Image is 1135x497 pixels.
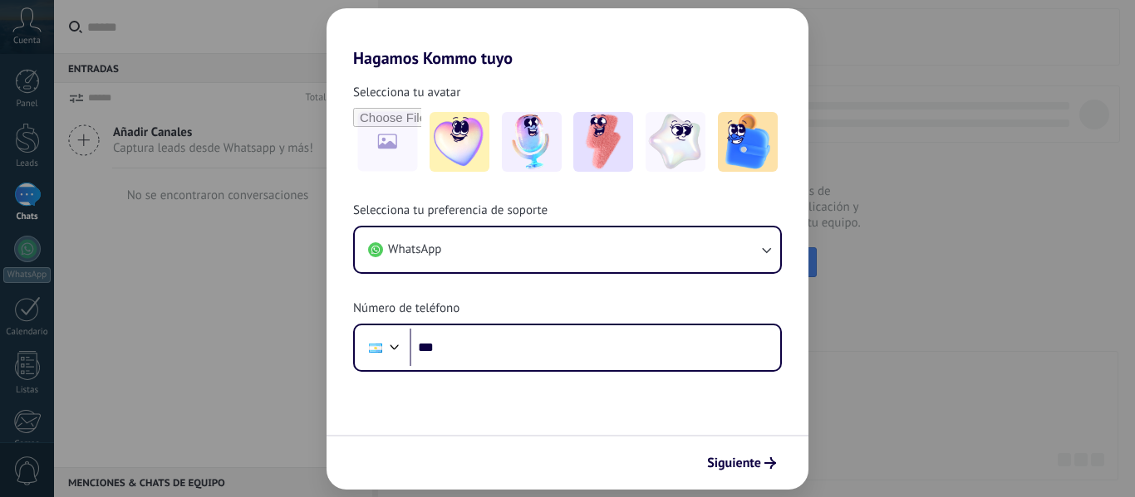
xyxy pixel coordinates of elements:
div: Argentina: + 54 [360,330,391,365]
h2: Hagamos Kommo tuyo [327,8,808,68]
button: Siguiente [700,449,784,477]
span: WhatsApp [388,241,441,258]
img: -2.jpeg [502,112,562,172]
span: Selecciona tu preferencia de soporte [353,202,548,219]
img: -3.jpeg [573,112,633,172]
span: Selecciona tu avatar [353,85,460,101]
img: -5.jpeg [718,112,778,172]
img: -1.jpeg [430,112,489,172]
span: Siguiente [707,457,761,469]
img: -4.jpeg [646,112,705,172]
button: WhatsApp [355,227,780,272]
span: Número de teléfono [353,300,459,317]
